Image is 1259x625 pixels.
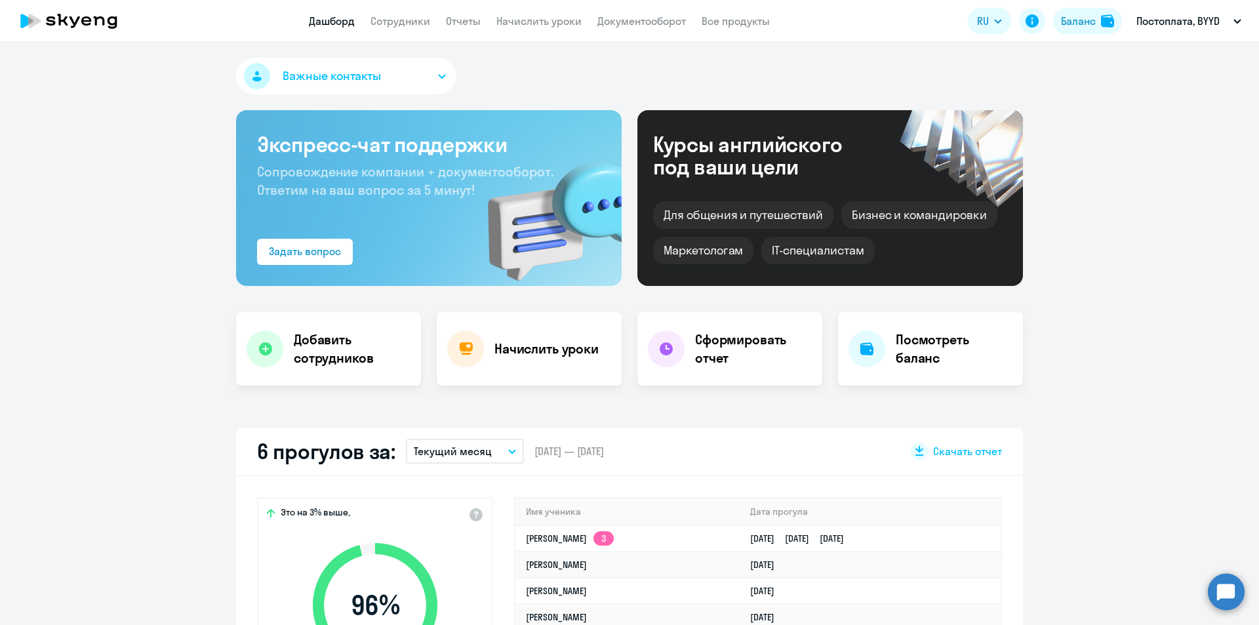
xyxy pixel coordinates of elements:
span: 96 % [300,590,450,621]
h4: Начислить уроки [494,340,599,358]
h3: Экспресс-чат поддержки [257,131,601,157]
h4: Сформировать отчет [695,331,812,367]
img: bg-img [469,138,622,286]
span: [DATE] — [DATE] [534,444,604,458]
a: [DATE] [750,611,785,623]
button: Текущий месяц [406,439,524,464]
a: [PERSON_NAME] [526,611,587,623]
span: Сопровождение компании + документооборот. Ответим на ваш вопрос за 5 минут! [257,163,553,198]
th: Имя ученика [515,498,740,525]
span: Важные контакты [283,68,381,85]
a: [DATE] [750,559,785,571]
th: Дата прогула [740,498,1001,525]
button: Балансbalance [1053,8,1122,34]
p: Текущий месяц [414,443,492,459]
h4: Добавить сотрудников [294,331,410,367]
a: Сотрудники [370,14,430,28]
a: Отчеты [446,14,481,28]
span: Скачать отчет [933,444,1002,458]
a: [PERSON_NAME] [526,559,587,571]
button: Постоплата, BYYD [1130,5,1248,37]
a: Все продукты [702,14,770,28]
button: Важные контакты [236,58,456,94]
a: Документооборот [597,14,686,28]
a: Дашборд [309,14,355,28]
a: Начислить уроки [496,14,582,28]
a: [PERSON_NAME]3 [526,533,614,544]
a: [DATE][DATE][DATE] [750,533,854,544]
button: RU [968,8,1011,34]
a: [DATE] [750,585,785,597]
h4: Посмотреть баланс [896,331,1012,367]
p: Постоплата, BYYD [1136,13,1220,29]
app-skyeng-badge: 3 [593,531,614,546]
button: Задать вопрос [257,239,353,265]
img: balance [1101,14,1114,28]
span: RU [977,13,989,29]
div: Маркетологам [653,237,753,264]
h2: 6 прогулов за: [257,438,395,464]
div: IT-специалистам [761,237,874,264]
span: Это на 3% выше, [281,506,350,522]
div: Курсы английского под ваши цели [653,133,877,178]
div: Бизнес и командировки [841,201,997,229]
a: [PERSON_NAME] [526,585,587,597]
div: Задать вопрос [269,243,341,259]
div: Для общения и путешествий [653,201,833,229]
div: Баланс [1061,13,1096,29]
